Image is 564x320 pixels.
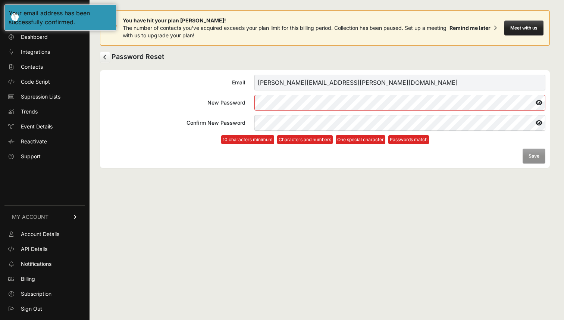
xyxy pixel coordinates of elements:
[4,136,85,147] a: Reactivate
[21,245,47,253] span: API Details
[21,63,43,71] span: Contacts
[104,99,245,106] div: New Password
[277,135,333,144] li: Characters and numbers
[4,121,85,133] a: Event Details
[4,61,85,73] a: Contacts
[4,76,85,88] a: Code Script
[254,95,545,111] input: New Password
[4,258,85,270] a: Notifications
[21,78,50,86] span: Code Script
[21,48,50,56] span: Integrations
[21,260,51,268] span: Notifications
[4,106,85,118] a: Trends
[4,288,85,300] a: Subscription
[4,273,85,285] a: Billing
[21,93,60,100] span: Supression Lists
[446,21,500,35] button: Remind me later
[21,305,42,313] span: Sign Out
[21,123,53,130] span: Event Details
[254,75,545,90] input: Email
[9,9,112,27] div: Your email address has been successfully confirmed.
[21,230,59,238] span: Account Details
[21,290,51,298] span: Subscription
[104,119,245,127] div: Confirm New Password
[21,153,41,160] span: Support
[4,303,85,315] a: Sign Out
[504,21,543,35] button: Meet with us
[21,108,38,115] span: Trends
[21,138,47,145] span: Reactivate
[254,115,545,131] input: Confirm New Password
[104,79,245,86] div: Email
[221,135,274,144] li: 10 characters minimum
[4,31,85,43] a: Dashboard
[123,25,446,38] span: The number of contacts you've acquired exceeds your plan limit for this billing period. Collectio...
[100,52,550,63] h2: Password Reset
[123,17,446,24] span: You have hit your plan [PERSON_NAME]!
[4,228,85,240] a: Account Details
[4,205,85,228] a: MY ACCOUNT
[12,213,48,221] span: MY ACCOUNT
[336,135,385,144] li: One special character
[4,91,85,103] a: Supression Lists
[4,150,85,162] a: Support
[388,135,429,144] li: Passwords match
[21,275,35,283] span: Billing
[4,46,85,58] a: Integrations
[449,24,491,32] div: Remind me later
[4,243,85,255] a: API Details
[21,33,48,41] span: Dashboard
